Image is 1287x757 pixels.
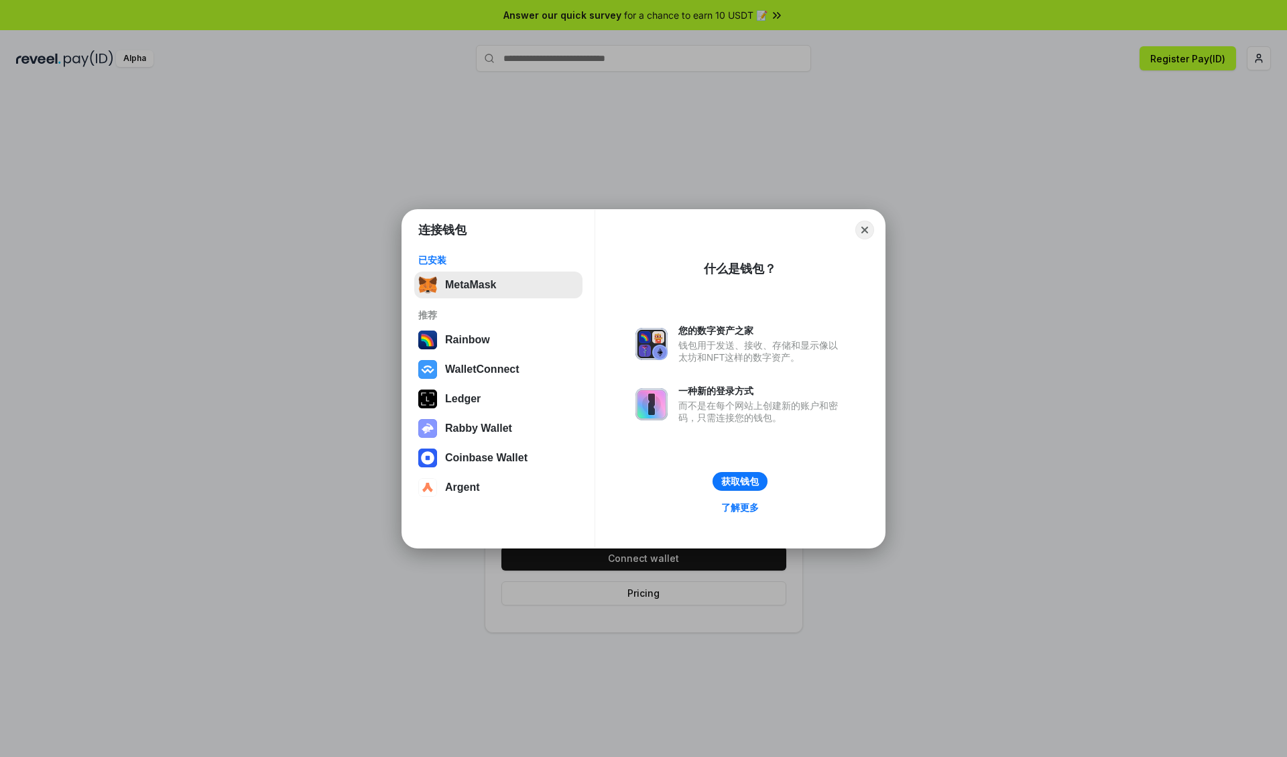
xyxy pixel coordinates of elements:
[418,309,578,321] div: 推荐
[418,390,437,408] img: svg+xml,%3Csvg%20xmlns%3D%22http%3A%2F%2Fwww.w3.org%2F2000%2Fsvg%22%20width%3D%2228%22%20height%3...
[414,327,583,353] button: Rainbow
[635,328,668,360] img: svg+xml,%3Csvg%20xmlns%3D%22http%3A%2F%2Fwww.w3.org%2F2000%2Fsvg%22%20fill%3D%22none%22%20viewBox...
[418,449,437,467] img: svg+xml,%3Csvg%20width%3D%2228%22%20height%3D%2228%22%20viewBox%3D%220%200%2028%2028%22%20fill%3D...
[414,386,583,412] button: Ledger
[445,279,496,291] div: MetaMask
[418,360,437,379] img: svg+xml,%3Csvg%20width%3D%2228%22%20height%3D%2228%22%20viewBox%3D%220%200%2028%2028%22%20fill%3D...
[445,422,512,434] div: Rabby Wallet
[414,474,583,501] button: Argent
[445,334,490,346] div: Rainbow
[678,400,845,424] div: 而不是在每个网站上创建新的账户和密码，只需连接您的钱包。
[721,502,759,514] div: 了解更多
[635,388,668,420] img: svg+xml,%3Csvg%20xmlns%3D%22http%3A%2F%2Fwww.w3.org%2F2000%2Fsvg%22%20fill%3D%22none%22%20viewBox...
[414,445,583,471] button: Coinbase Wallet
[678,325,845,337] div: 您的数字资产之家
[721,475,759,487] div: 获取钱包
[704,261,776,277] div: 什么是钱包？
[414,356,583,383] button: WalletConnect
[418,331,437,349] img: svg+xml,%3Csvg%20width%3D%22120%22%20height%3D%22120%22%20viewBox%3D%220%200%20120%20120%22%20fil...
[445,481,480,493] div: Argent
[713,472,768,491] button: 获取钱包
[418,419,437,438] img: svg+xml,%3Csvg%20xmlns%3D%22http%3A%2F%2Fwww.w3.org%2F2000%2Fsvg%22%20fill%3D%22none%22%20viewBox...
[713,499,767,516] a: 了解更多
[418,478,437,497] img: svg+xml,%3Csvg%20width%3D%2228%22%20height%3D%2228%22%20viewBox%3D%220%200%2028%2028%22%20fill%3D...
[678,385,845,397] div: 一种新的登录方式
[445,393,481,405] div: Ledger
[418,276,437,294] img: svg+xml,%3Csvg%20fill%3D%22none%22%20height%3D%2233%22%20viewBox%3D%220%200%2035%2033%22%20width%...
[414,272,583,298] button: MetaMask
[678,339,845,363] div: 钱包用于发送、接收、存储和显示像以太坊和NFT这样的数字资产。
[445,363,519,375] div: WalletConnect
[418,222,467,238] h1: 连接钱包
[414,415,583,442] button: Rabby Wallet
[418,254,578,266] div: 已安装
[855,221,874,239] button: Close
[445,452,528,464] div: Coinbase Wallet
